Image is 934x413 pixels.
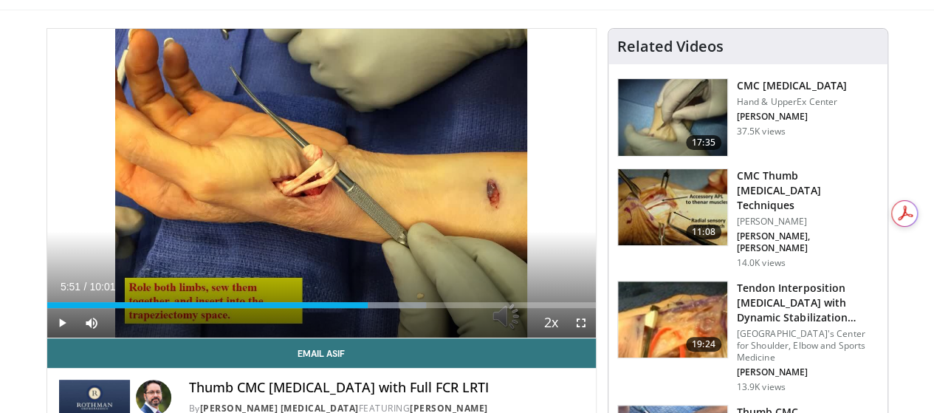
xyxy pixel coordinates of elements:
span: / [84,281,87,293]
button: Mute [77,308,106,338]
span: 17:35 [686,135,721,150]
p: Hand & UpperEx Center [737,96,847,108]
span: 19:24 [686,337,721,352]
img: rosenwasser_basal_joint_1.png.150x105_q85_crop-smart_upscale.jpg [618,281,727,358]
img: 54618_0000_3.png.150x105_q85_crop-smart_upscale.jpg [618,79,727,156]
p: 37.5K views [737,126,786,137]
img: 08bc6ee6-87c4-498d-b9ad-209c97b58688.150x105_q85_crop-smart_upscale.jpg [618,169,727,246]
h3: CMC [MEDICAL_DATA] [737,78,847,93]
p: [GEOGRAPHIC_DATA]'s Center for Shoulder, Elbow and Sports Medicine [737,328,879,363]
button: Fullscreen [566,308,596,338]
span: 5:51 [61,281,80,293]
p: [PERSON_NAME] [737,111,847,123]
div: Progress Bar [47,302,596,308]
video-js: Video Player [47,29,596,338]
a: Email Asif [47,338,596,368]
button: Playback Rate [537,308,566,338]
p: [PERSON_NAME], [PERSON_NAME] [737,231,879,254]
span: 11:08 [686,225,721,239]
p: [PERSON_NAME] [737,366,879,378]
h4: Thumb CMC [MEDICAL_DATA] with Full FCR LRTI [189,380,584,396]
h3: CMC Thumb [MEDICAL_DATA] Techniques [737,168,879,213]
span: 10:01 [89,281,115,293]
a: 17:35 CMC [MEDICAL_DATA] Hand & UpperEx Center [PERSON_NAME] 37.5K views [617,78,879,157]
a: 11:08 CMC Thumb [MEDICAL_DATA] Techniques [PERSON_NAME] [PERSON_NAME], [PERSON_NAME] 14.0K views [617,168,879,269]
button: Play [47,308,77,338]
a: 19:24 Tendon Interposition [MEDICAL_DATA] with Dynamic Stabilization Tendon … [GEOGRAPHIC_DATA]'s... [617,281,879,393]
h3: Tendon Interposition [MEDICAL_DATA] with Dynamic Stabilization Tendon … [737,281,879,325]
p: 14.0K views [737,257,786,269]
p: 13.9K views [737,381,786,393]
h4: Related Videos [617,38,724,55]
p: [PERSON_NAME] [737,216,879,228]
